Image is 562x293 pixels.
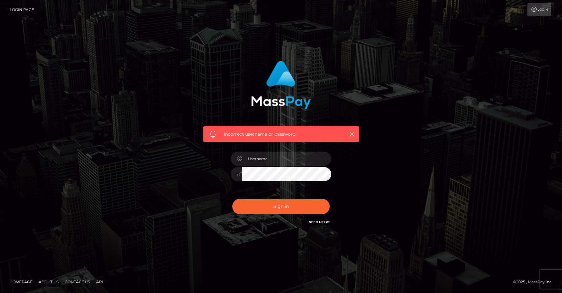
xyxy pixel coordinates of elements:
[513,279,557,285] div: © 2025 , MassPay Inc.
[224,131,339,138] span: Incorrect username or password.
[94,277,106,287] a: API
[251,61,311,109] img: MassPay Login
[7,277,35,287] a: Homepage
[242,152,331,166] input: Username...
[10,3,34,16] a: Login Page
[232,199,330,214] button: Sign in
[527,3,551,16] a: Login
[62,277,92,287] a: Contact Us
[36,277,61,287] a: About Us
[309,220,330,224] a: Need Help?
